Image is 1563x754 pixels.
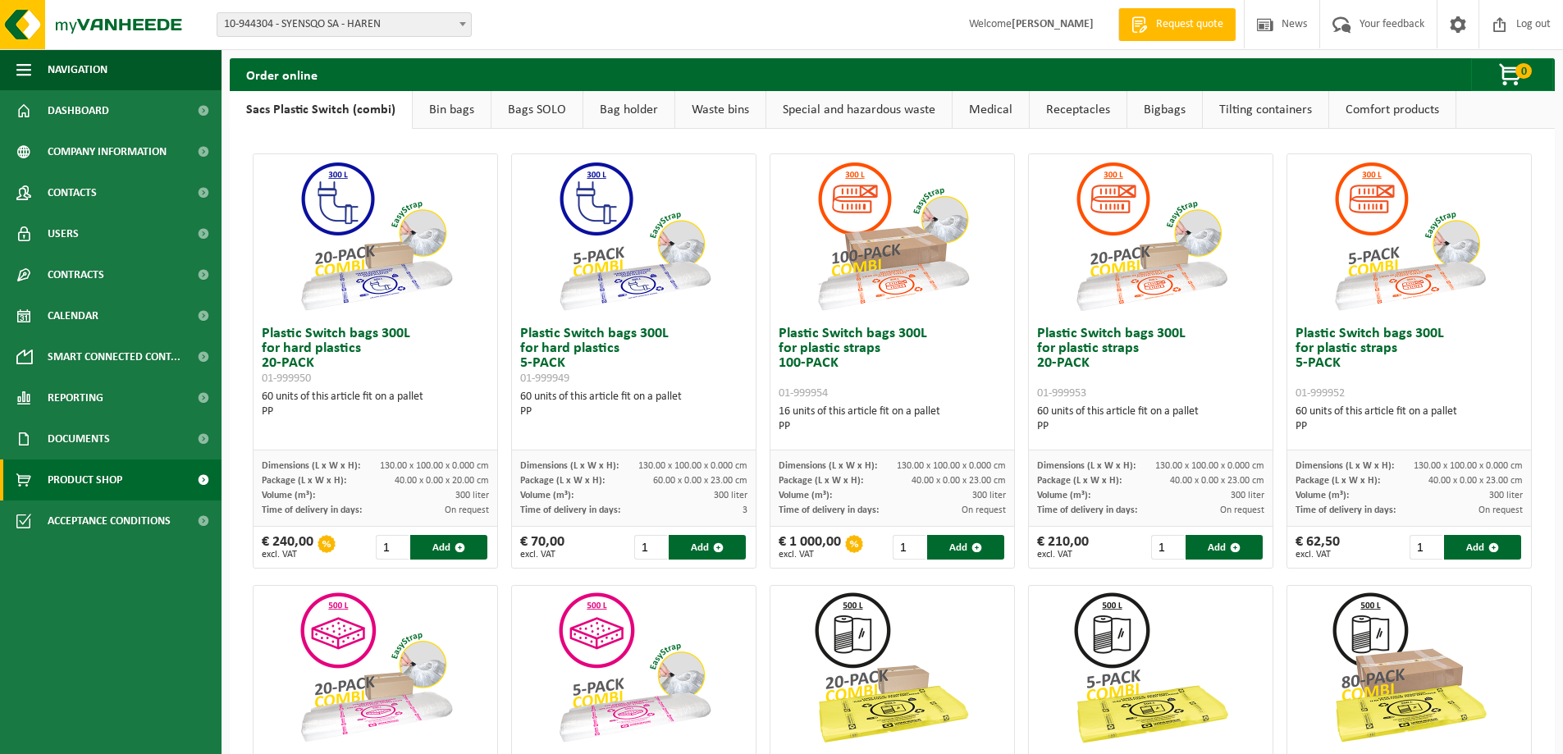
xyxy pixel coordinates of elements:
[1515,63,1532,79] span: 0
[48,418,110,459] span: Documents
[1444,535,1521,560] button: Add
[1037,419,1264,434] div: PP
[811,154,975,318] img: 01-999954
[1328,586,1492,750] img: 01-999968
[1037,550,1089,560] span: excl. VAT
[380,461,489,471] span: 130.00 x 100.00 x 0.000 cm
[972,491,1006,500] span: 300 liter
[262,390,489,419] div: 60 units of this article fit on a pallet
[779,505,879,515] span: Time of delivery in days:
[1296,419,1523,434] div: PP
[1471,58,1553,91] button: 0
[294,154,458,318] img: 01-999950
[1012,18,1094,30] strong: [PERSON_NAME]
[230,58,334,90] h2: Order online
[1203,91,1328,129] a: Tilting containers
[262,491,315,500] span: Volume (m³):
[1037,491,1090,500] span: Volume (m³):
[1152,16,1227,33] span: Request quote
[1296,491,1349,500] span: Volume (m³):
[897,461,1006,471] span: 130.00 x 100.00 x 0.000 cm
[552,154,716,318] img: 01-999949
[675,91,766,129] a: Waste bins
[653,476,747,486] span: 60.00 x 0.00 x 23.00 cm
[1186,535,1263,560] button: Add
[48,49,107,90] span: Navigation
[779,461,877,471] span: Dimensions (L x W x H):
[520,390,747,419] div: 60 units of this article fit on a pallet
[520,461,619,471] span: Dimensions (L x W x H):
[376,535,409,560] input: 1
[230,91,412,129] a: Sacs Plastic Switch (combi)
[1118,8,1236,41] a: Request quote
[262,327,489,386] h3: Plastic Switch bags 300L for hard plastics 20-PACK
[48,254,104,295] span: Contracts
[1296,476,1380,486] span: Package (L x W x H):
[1296,461,1394,471] span: Dimensions (L x W x H):
[48,90,109,131] span: Dashboard
[779,491,832,500] span: Volume (m³):
[552,586,716,750] img: 01-999955
[1220,505,1264,515] span: On request
[1037,387,1086,400] span: 01-999953
[491,91,583,129] a: Bags SOLO
[410,535,487,560] button: Add
[520,550,564,560] span: excl. VAT
[520,505,620,515] span: Time of delivery in days:
[766,91,952,129] a: Special and hazardous waste
[1155,461,1264,471] span: 130.00 x 100.00 x 0.000 cm
[779,387,828,400] span: 01-999954
[395,476,489,486] span: 40.00 x 0.00 x 20.00 cm
[634,535,668,560] input: 1
[953,91,1029,129] a: Medical
[1170,476,1264,486] span: 40.00 x 0.00 x 23.00 cm
[262,505,362,515] span: Time of delivery in days:
[779,419,1006,434] div: PP
[779,327,1006,400] h3: Plastic Switch bags 300L for plastic straps 100-PACK
[520,404,747,419] div: PP
[1296,387,1345,400] span: 01-999952
[1410,535,1443,560] input: 1
[1231,491,1264,500] span: 300 liter
[48,377,103,418] span: Reporting
[1296,550,1340,560] span: excl. VAT
[520,476,605,486] span: Package (L x W x H):
[1037,461,1136,471] span: Dimensions (L x W x H):
[1037,476,1122,486] span: Package (L x W x H):
[294,586,458,750] img: 01-999956
[1037,505,1137,515] span: Time of delivery in days:
[48,500,171,542] span: Acceptance conditions
[779,550,841,560] span: excl. VAT
[217,13,471,36] span: 10-944304 - SYENSQO SA - HAREN
[1069,154,1233,318] img: 01-999953
[1489,491,1523,500] span: 300 liter
[1037,404,1264,434] div: 60 units of this article fit on a pallet
[743,505,747,515] span: 3
[962,505,1006,515] span: On request
[583,91,674,129] a: Bag holder
[520,372,569,385] span: 01-999949
[262,404,489,419] div: PP
[455,491,489,500] span: 300 liter
[1329,91,1456,129] a: Comfort products
[1328,154,1492,318] img: 01-999952
[779,535,841,560] div: € 1 000,00
[1151,535,1185,560] input: 1
[1478,505,1523,515] span: On request
[893,535,926,560] input: 1
[1037,535,1089,560] div: € 210,00
[520,535,564,560] div: € 70,00
[217,12,472,37] span: 10-944304 - SYENSQO SA - HAREN
[669,535,746,560] button: Add
[48,172,97,213] span: Contacts
[262,550,313,560] span: excl. VAT
[48,131,167,172] span: Company information
[1428,476,1523,486] span: 40.00 x 0.00 x 23.00 cm
[927,535,1004,560] button: Add
[48,336,181,377] span: Smart connected cont...
[1414,461,1523,471] span: 130.00 x 100.00 x 0.000 cm
[262,535,313,560] div: € 240,00
[779,476,863,486] span: Package (L x W x H):
[1127,91,1202,129] a: Bigbags
[413,91,491,129] a: Bin bags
